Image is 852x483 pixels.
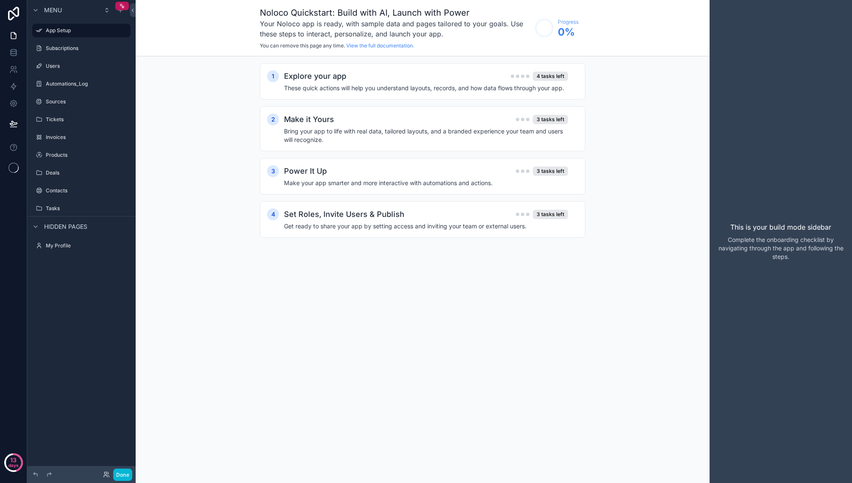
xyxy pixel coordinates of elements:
a: Subscriptions [32,42,131,55]
h4: Make your app smarter and more interactive with automations and actions. [284,179,568,187]
p: This is your build mode sidebar [730,222,831,232]
a: My Profile [32,239,131,253]
div: 1 [267,70,279,82]
span: Menu [44,6,62,14]
label: Tasks [46,205,129,212]
div: 3 tasks left [533,210,568,219]
label: Users [46,63,129,69]
p: days [8,459,19,471]
label: Products [46,152,129,158]
span: 0 % [558,25,579,39]
a: Users [32,59,131,73]
a: Automations_Log [32,77,131,91]
span: You can remove this page any time. [260,42,345,49]
div: 4 tasks left [533,72,568,81]
a: Tasks [32,202,131,215]
div: 3 [267,165,279,177]
label: Deals [46,169,129,176]
h4: These quick actions will help you understand layouts, records, and how data flows through your app. [284,84,568,92]
h1: Noloco Quickstart: Build with AI, Launch with Power [260,7,531,19]
label: Invoices [46,134,129,141]
h2: Make it Yours [284,114,334,125]
label: App Setup [46,27,125,34]
a: Invoices [32,130,131,144]
a: Tickets [32,113,131,126]
label: Tickets [46,116,129,123]
h2: Set Roles, Invite Users & Publish [284,208,404,220]
label: My Profile [46,242,129,249]
h2: Power It Up [284,165,327,177]
a: Sources [32,95,131,108]
div: 3 tasks left [533,115,568,124]
h4: Get ready to share your app by setting access and inviting your team or external users. [284,222,568,230]
a: Contacts [32,184,131,197]
span: Progress [558,19,579,25]
h3: Your Noloco app is ready, with sample data and pages tailored to your goals. Use these steps to i... [260,19,531,39]
div: 2 [267,114,279,125]
button: Done [113,469,132,481]
label: Subscriptions [46,45,129,52]
a: View the full documentation. [346,42,414,49]
div: 4 [267,208,279,220]
a: App Setup [32,24,131,37]
label: Automations_Log [46,80,129,87]
a: Deals [32,166,131,180]
div: 3 tasks left [533,167,568,176]
label: Sources [46,98,129,105]
h2: Explore your app [284,70,346,82]
div: scrollable content [136,56,710,261]
p: 13 [10,456,17,464]
a: Products [32,148,131,162]
span: Hidden pages [44,222,87,231]
h4: Bring your app to life with real data, tailored layouts, and a branded experience your team and u... [284,127,568,144]
label: Contacts [46,187,129,194]
p: Complete the onboarding checklist by navigating through the app and following the steps. [716,236,845,261]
